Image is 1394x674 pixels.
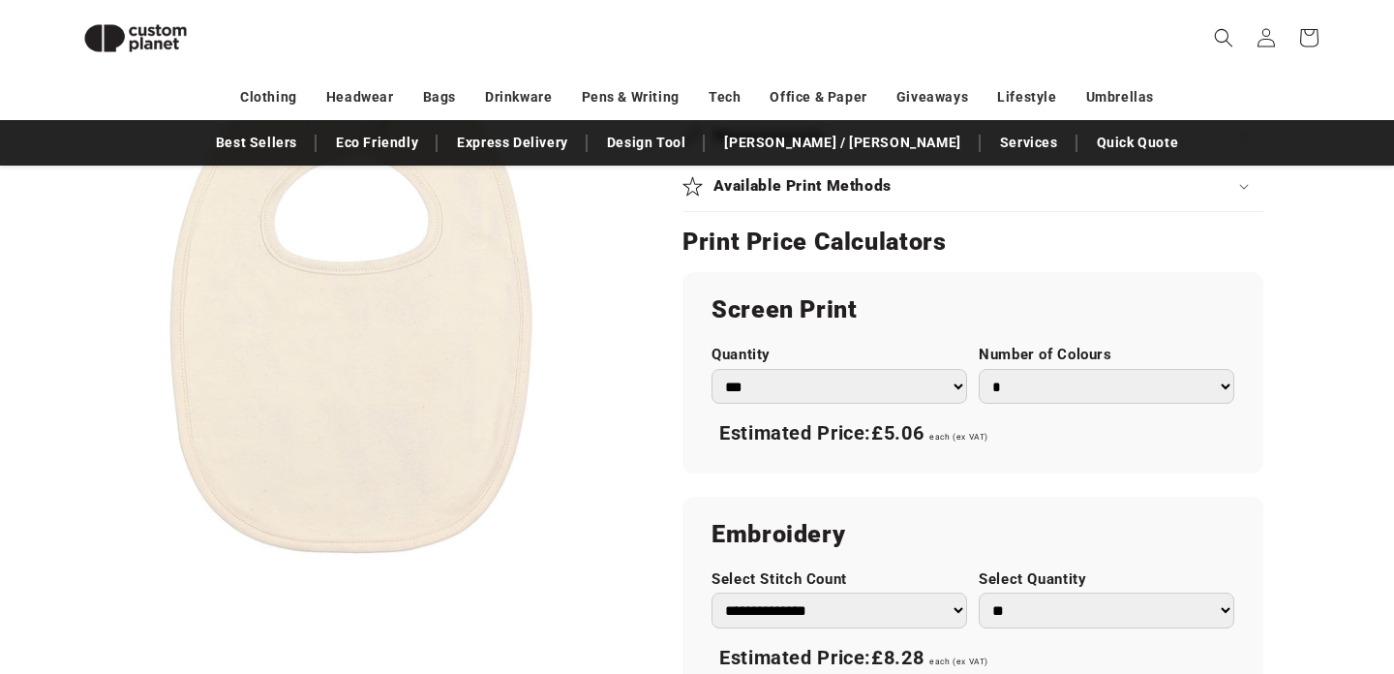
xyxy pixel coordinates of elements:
[597,126,696,160] a: Design Tool
[712,570,967,589] label: Select Stitch Count
[1062,465,1394,674] iframe: Chat Widget
[1202,16,1245,59] summary: Search
[871,646,924,669] span: £8.28
[871,421,924,444] span: £5.06
[68,29,634,596] media-gallery: Gallery Viewer
[929,657,988,666] span: each (ex VAT)
[709,80,741,114] a: Tech
[713,176,893,197] h2: Available Print Methods
[326,80,394,114] a: Headwear
[712,519,1234,550] h2: Embroidery
[485,80,552,114] a: Drinkware
[682,227,1263,258] h2: Print Price Calculators
[326,126,428,160] a: Eco Friendly
[1086,80,1154,114] a: Umbrellas
[712,414,1234,454] div: Estimated Price:
[423,80,456,114] a: Bags
[1087,126,1189,160] a: Quick Quote
[929,432,988,442] span: each (ex VAT)
[714,126,970,160] a: [PERSON_NAME] / [PERSON_NAME]
[68,8,203,69] img: Custom Planet
[896,80,968,114] a: Giveaways
[979,570,1234,589] label: Select Quantity
[447,126,578,160] a: Express Delivery
[582,80,680,114] a: Pens & Writing
[712,294,1234,325] h2: Screen Print
[770,80,866,114] a: Office & Paper
[206,126,307,160] a: Best Sellers
[682,162,1263,211] summary: Available Print Methods
[997,80,1056,114] a: Lifestyle
[979,346,1234,364] label: Number of Colours
[990,126,1068,160] a: Services
[240,80,297,114] a: Clothing
[712,346,967,364] label: Quantity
